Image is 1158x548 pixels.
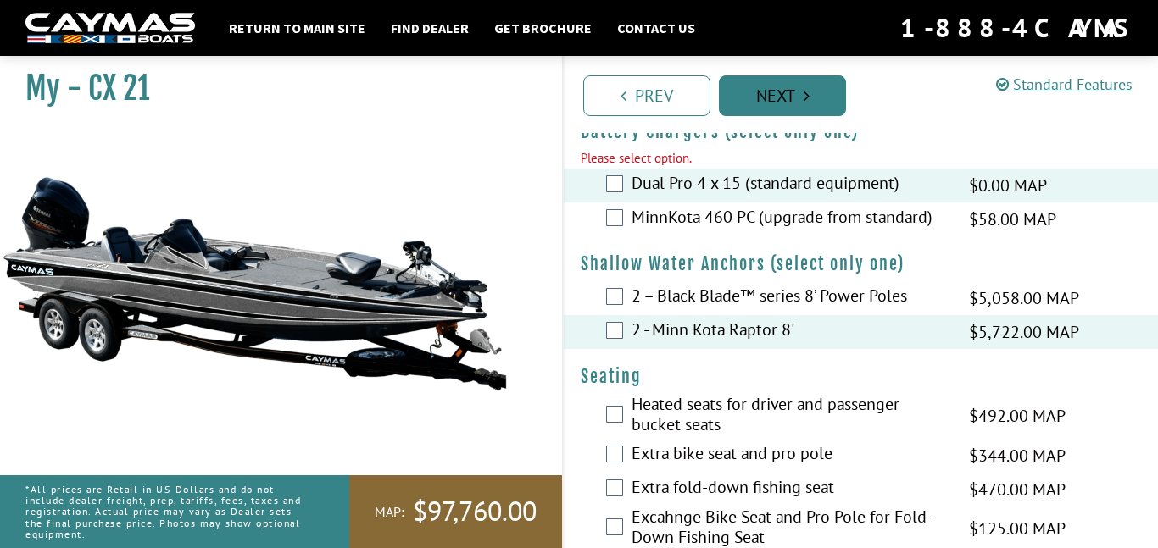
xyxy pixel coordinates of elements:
[609,17,704,39] a: Contact Us
[25,69,520,108] h1: My - CX 21
[900,9,1133,47] div: 1-888-4CAYMAS
[220,17,374,39] a: Return to main site
[632,477,948,501] label: Extra fold-down fishing seat
[581,149,1141,169] div: Please select option.
[413,494,537,529] span: $97,760.00
[969,207,1056,232] span: $58.00 MAP
[579,73,1158,116] ul: Pagination
[583,75,710,116] a: Prev
[382,17,477,39] a: Find Dealer
[25,13,195,44] img: white-logo-c9c8dbefe5ff5ceceb0f0178aa75bf4bb51f6bca0971e226c86eb53dfe498488.png
[581,366,1141,387] h4: Seating
[632,285,948,310] label: 2 – Black Blade™ series 8’ Power Poles
[996,75,1133,94] a: Standard Features
[969,477,1066,502] span: $470.00 MAP
[581,253,1141,274] h4: Shallow Water Anchors (select only one)
[375,503,404,521] span: MAP:
[632,319,948,344] label: 2 - Minn Kota Raptor 8'
[349,475,562,548] a: MAP:$97,760.00
[969,403,1066,429] span: $492.00 MAP
[632,173,948,197] label: Dual Pro 4 x 15 (standard equipment)
[969,443,1066,468] span: $344.00 MAP
[632,443,948,468] label: Extra bike seat and pro pole
[486,17,600,39] a: Get Brochure
[969,319,1079,345] span: $5,722.00 MAP
[969,173,1047,198] span: $0.00 MAP
[632,207,948,231] label: MinnKota 460 PC (upgrade from standard)
[969,516,1066,541] span: $125.00 MAP
[632,394,948,439] label: Heated seats for driver and passenger bucket seats
[719,75,846,116] a: Next
[25,475,311,548] p: *All prices are Retail in US Dollars and do not include dealer freight, prep, tariffs, fees, taxe...
[969,285,1079,311] span: $5,058.00 MAP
